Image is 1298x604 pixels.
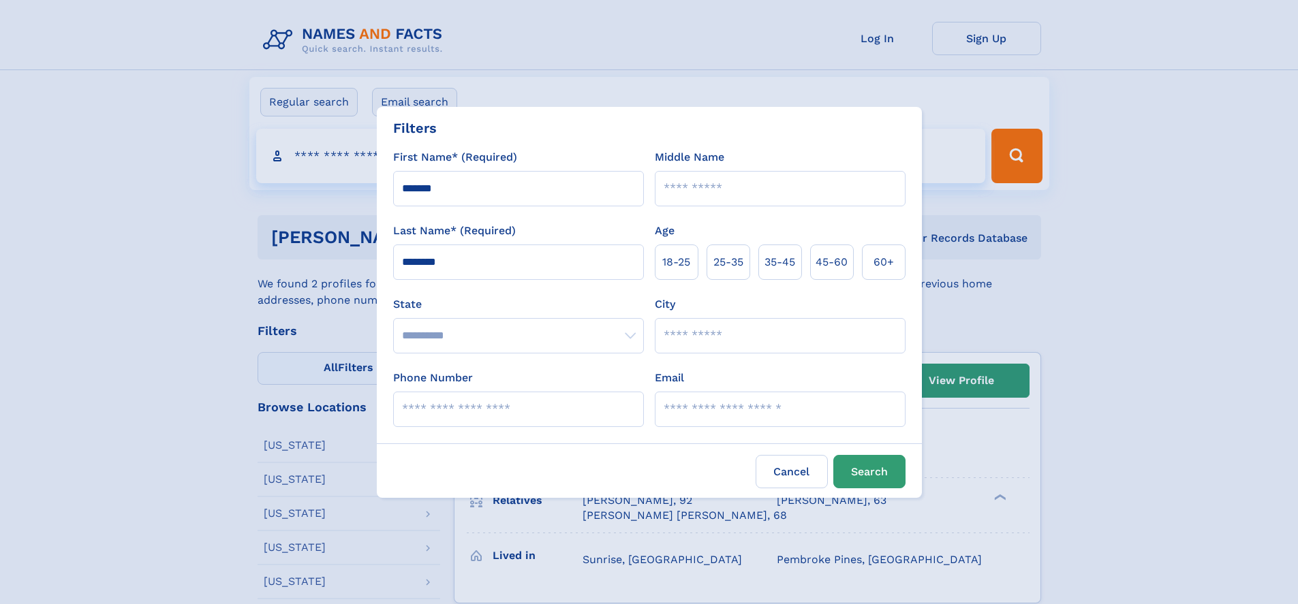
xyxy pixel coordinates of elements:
[655,296,675,313] label: City
[393,223,516,239] label: Last Name* (Required)
[655,370,684,386] label: Email
[393,149,517,165] label: First Name* (Required)
[655,223,675,239] label: Age
[393,118,437,138] div: Filters
[662,254,690,270] span: 18‑25
[816,254,848,270] span: 45‑60
[764,254,795,270] span: 35‑45
[713,254,743,270] span: 25‑35
[756,455,828,488] label: Cancel
[874,254,894,270] span: 60+
[655,149,724,165] label: Middle Name
[393,370,473,386] label: Phone Number
[833,455,906,488] button: Search
[393,296,644,313] label: State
